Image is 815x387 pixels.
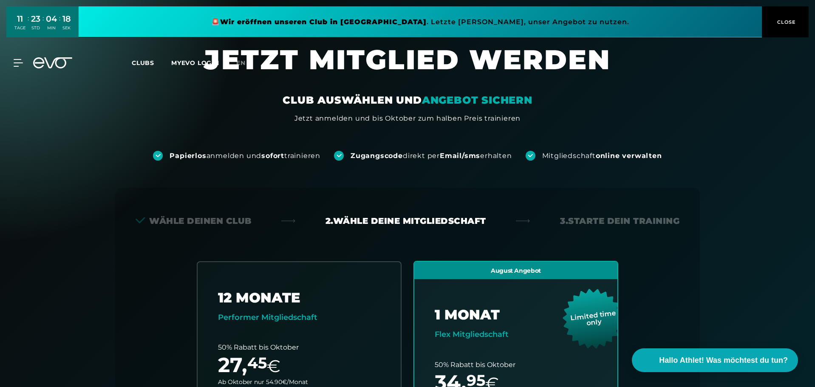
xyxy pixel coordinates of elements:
[351,151,512,161] div: direkt per erhalten
[46,13,57,25] div: 04
[28,14,29,36] div: :
[14,25,25,31] div: TAGE
[775,18,796,26] span: CLOSE
[62,25,71,31] div: SEK
[170,151,320,161] div: anmelden und trainieren
[325,215,486,227] div: 2. Wähle deine Mitgliedschaft
[422,94,532,106] em: ANGEBOT SICHERN
[294,113,521,124] div: Jetzt anmelden und bis Oktober zum halben Preis trainieren
[542,151,662,161] div: Mitgliedschaft
[132,59,171,67] a: Clubs
[132,59,154,67] span: Clubs
[762,6,809,37] button: CLOSE
[596,152,662,160] strong: online verwalten
[42,14,44,36] div: :
[59,14,60,36] div: :
[261,152,284,160] strong: sofort
[62,13,71,25] div: 18
[440,152,480,160] strong: Email/sms
[560,215,679,227] div: 3. Starte dein Training
[236,59,246,67] span: en
[31,13,40,25] div: 23
[283,93,532,107] div: CLUB AUSWÄHLEN UND
[171,59,219,67] a: MYEVO LOGIN
[46,25,57,31] div: MIN
[632,348,798,372] button: Hallo Athlet! Was möchtest du tun?
[170,152,206,160] strong: Papierlos
[236,58,256,68] a: en
[351,152,403,160] strong: Zugangscode
[31,25,40,31] div: STD
[14,13,25,25] div: 11
[659,355,788,366] span: Hallo Athlet! Was möchtest du tun?
[136,215,252,227] div: Wähle deinen Club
